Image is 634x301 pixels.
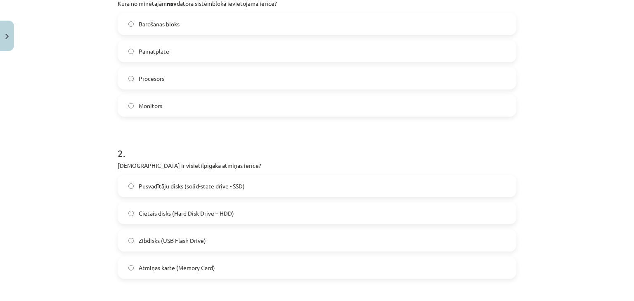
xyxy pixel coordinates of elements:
[128,21,134,27] input: Barošanas bloks
[128,211,134,216] input: Cietais disks (Hard Disk Drive – HDD)
[139,74,164,83] span: Procesors
[128,103,134,108] input: Monitors
[139,47,169,56] span: Pamatplate
[139,101,162,110] span: Monitors
[139,236,206,245] span: Zibdisks (USB Flash Drive)
[128,183,134,189] input: Pusvadītāju disks (solid-state drive - SSD)
[128,49,134,54] input: Pamatplate
[128,76,134,81] input: Procesors
[139,263,215,272] span: Atmiņas karte (Memory Card)
[118,133,516,159] h1: 2 .
[128,265,134,270] input: Atmiņas karte (Memory Card)
[139,182,245,190] span: Pusvadītāju disks (solid-state drive - SSD)
[5,34,9,39] img: icon-close-lesson-0947bae3869378f0d4975bcd49f059093ad1ed9edebbc8119c70593378902aed.svg
[128,238,134,243] input: Zibdisks (USB Flash Drive)
[118,161,516,170] p: [DEMOGRAPHIC_DATA] ir visietilpīgākā atmiņas ierīce?
[139,20,180,28] span: Barošanas bloks
[139,209,234,218] span: Cietais disks (Hard Disk Drive – HDD)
